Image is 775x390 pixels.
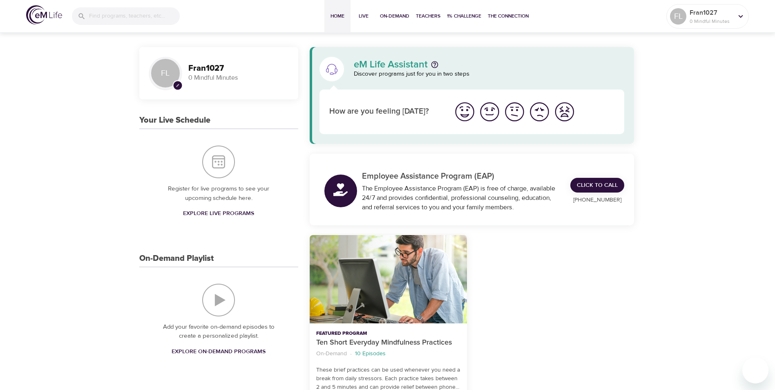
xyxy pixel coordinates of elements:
[316,337,460,348] p: Ten Short Everyday Mindfulness Practices
[478,101,501,123] img: good
[488,12,529,20] span: The Connection
[139,116,210,125] h3: Your Live Schedule
[188,64,288,73] h3: Fran1027
[156,184,282,203] p: Register for live programs to see your upcoming schedule here.
[528,101,551,123] img: bad
[690,8,733,18] p: Fran1027
[670,8,686,25] div: FL
[183,208,254,219] span: Explore Live Programs
[89,7,180,25] input: Find programs, teachers, etc...
[503,101,526,123] img: ok
[690,18,733,25] p: 0 Mindful Minutes
[527,99,552,124] button: I'm feeling bad
[202,146,235,178] img: Your Live Schedule
[188,73,288,83] p: 0 Mindful Minutes
[570,196,624,204] p: [PHONE_NUMBER]
[316,348,460,359] nav: breadcrumb
[355,350,386,358] p: 10 Episodes
[570,178,624,193] a: Click to Call
[180,206,257,221] a: Explore Live Programs
[477,99,502,124] button: I'm feeling good
[354,69,625,79] p: Discover programs just for you in two steps
[447,12,481,20] span: 1% Challenge
[328,12,347,20] span: Home
[577,180,618,191] span: Click to Call
[26,5,62,25] img: logo
[380,12,409,20] span: On-Demand
[329,106,442,118] p: How are you feeling [DATE]?
[742,357,768,383] iframe: Button to launch messaging window
[362,170,561,182] p: Employee Assistance Program (EAP)
[362,184,561,212] div: The Employee Assistance Program (EAP) is free of charge, available 24/7 and provides confidential...
[316,350,347,358] p: On-Demand
[149,57,182,90] div: FL
[452,99,477,124] button: I'm feeling great
[168,344,269,359] a: Explore On-Demand Programs
[453,101,476,123] img: great
[354,60,428,69] p: eM Life Assistant
[325,63,338,76] img: eM Life Assistant
[310,235,467,324] button: Ten Short Everyday Mindfulness Practices
[202,284,235,316] img: On-Demand Playlist
[502,99,527,124] button: I'm feeling ok
[172,347,266,357] span: Explore On-Demand Programs
[156,323,282,341] p: Add your favorite on-demand episodes to create a personalized playlist.
[552,99,577,124] button: I'm feeling worst
[139,254,214,263] h3: On-Demand Playlist
[416,12,440,20] span: Teachers
[316,330,460,337] p: Featured Program
[354,12,373,20] span: Live
[350,348,352,359] li: ·
[553,101,576,123] img: worst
